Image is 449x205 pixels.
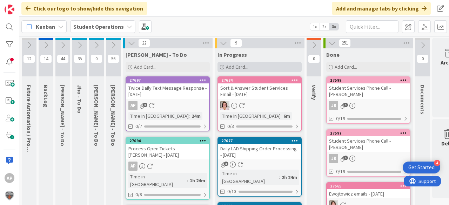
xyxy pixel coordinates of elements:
[310,23,320,30] span: 1x
[327,130,410,136] div: 27597
[126,51,187,58] span: Amanda - To Do
[126,101,209,110] div: AP
[74,55,86,63] span: 35
[226,64,248,70] span: Add Card...
[335,64,357,70] span: Add Card...
[308,55,320,63] span: 0
[143,103,147,107] span: 3
[23,55,35,63] span: 12
[218,77,301,99] div: 27684Sort & Answer Student Services Email - [DATE]
[218,138,301,159] div: 27677Daily LAD Shipping Order Processing - [DATE]
[327,189,410,198] div: Ewojtowicz emails - [DATE]
[190,112,202,120] div: 24m
[126,138,209,144] div: 27694
[282,112,292,120] div: 6m
[134,64,156,70] span: Add Card...
[330,131,410,136] div: 27597
[343,103,348,107] span: 1
[279,173,280,181] span: :
[343,156,348,160] span: 1
[57,55,69,63] span: 44
[330,78,410,83] div: 27599
[327,130,410,152] div: 27597Student Services Phone Call - [PERSON_NAME]
[42,85,49,107] span: BackLog
[327,136,410,152] div: Student Services Phone Call - [PERSON_NAME]
[135,123,142,130] span: 0/7
[93,85,100,146] span: Zaida - To Do
[280,173,299,181] div: 2h 24m
[281,112,282,120] span: :
[329,154,338,163] div: JR
[110,85,117,146] span: Eric - To Do
[329,23,339,30] span: 3x
[26,85,33,180] span: Future Automation / Process Building
[129,78,209,83] div: 27697
[126,77,209,83] div: 27697
[327,183,410,198] div: 27565Ewojtowicz emails - [DATE]
[217,51,247,58] span: In Progress
[129,138,209,143] div: 27694
[76,85,83,114] span: Jho - To Do
[336,115,345,122] span: 0/19
[188,177,207,184] div: 1h 24m
[126,138,209,159] div: 27694Process Open Tickets - [PERSON_NAME] - [DATE]
[327,77,410,83] div: 27599
[346,20,398,33] input: Quick Filter...
[128,112,189,120] div: Time in [GEOGRAPHIC_DATA]
[59,85,66,146] span: Emilie - To Do
[227,188,236,195] span: 0/13
[336,168,345,175] span: 0/19
[326,76,410,124] a: 27599Student Services Phone Call - [PERSON_NAME]JR0/19
[320,23,329,30] span: 2x
[126,83,209,99] div: Twice Daily Text Message Response - [DATE]
[220,112,281,120] div: Time in [GEOGRAPHIC_DATA]
[91,55,102,63] span: 0
[417,55,429,63] span: 0
[327,77,410,99] div: 27599Student Services Phone Call - [PERSON_NAME]
[5,173,14,183] div: AP
[408,164,435,171] div: Get Started
[187,177,188,184] span: :
[326,51,340,58] span: Done
[217,76,302,131] a: 27684Sort & Answer Student Services Email - [DATE]EWTime in [GEOGRAPHIC_DATA]:6m0/3
[128,101,138,110] div: AP
[227,123,234,130] span: 0/3
[135,191,142,198] span: 0/8
[138,39,150,47] span: 22
[21,2,147,15] div: Click our logo to show/hide this navigation
[327,154,410,163] div: JR
[128,173,187,188] div: Time in [GEOGRAPHIC_DATA]
[126,77,209,99] div: 27697Twice Daily Text Message Response - [DATE]
[327,83,410,99] div: Student Services Phone Call - [PERSON_NAME]
[221,78,301,83] div: 27684
[218,101,301,110] div: EW
[220,101,229,110] img: EW
[310,85,317,100] span: Verify
[332,2,431,15] div: Add and manage tabs by clicking
[218,83,301,99] div: Sort & Answer Student Services Email - [DATE]
[419,85,426,114] span: Documents
[220,170,279,185] div: Time in [GEOGRAPHIC_DATA]
[5,5,14,14] img: Visit kanbanzone.com
[126,144,209,159] div: Process Open Tickets - [PERSON_NAME] - [DATE]
[126,137,210,200] a: 27694Process Open Tickets - [PERSON_NAME] - [DATE]APTime in [GEOGRAPHIC_DATA]:1h 24m0/8
[327,101,410,110] div: JR
[329,101,338,110] div: JR
[126,162,209,171] div: AP
[73,23,124,30] b: Student Operations
[434,160,440,166] div: 4
[40,55,52,63] span: 14
[217,137,302,197] a: 27677Daily LAD Shipping Order Processing - [DATE]Time in [GEOGRAPHIC_DATA]:2h 24m0/13
[330,184,410,189] div: 27565
[15,1,32,9] span: Support
[218,144,301,159] div: Daily LAD Shipping Order Processing - [DATE]
[128,162,138,171] div: AP
[218,138,301,144] div: 27677
[327,183,410,189] div: 27565
[107,55,119,63] span: 56
[36,22,55,31] span: Kanban
[5,191,14,200] img: avatar
[230,39,242,47] span: 9
[326,129,410,177] a: 27597Student Services Phone Call - [PERSON_NAME]JR0/19
[339,39,351,47] span: 251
